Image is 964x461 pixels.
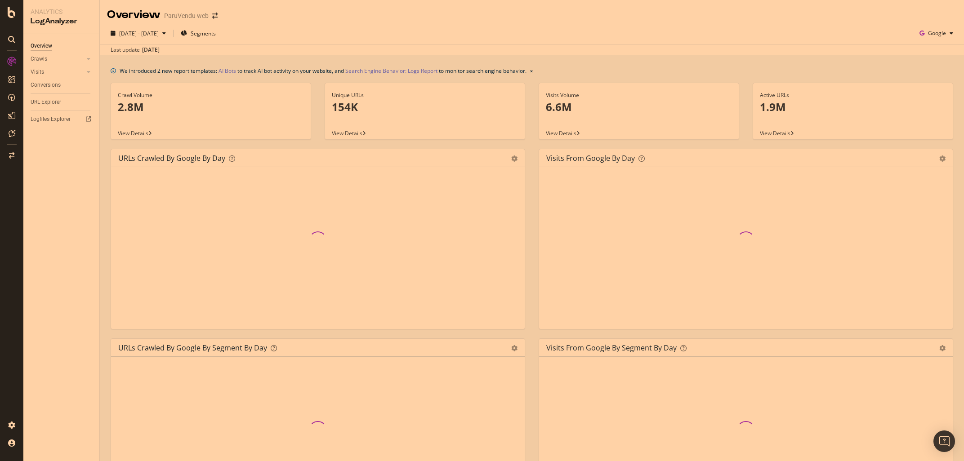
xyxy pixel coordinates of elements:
[546,99,732,115] p: 6.6M
[219,66,236,75] a: AI Bots
[111,46,160,54] div: Last update
[118,343,267,352] div: URLs Crawled by Google By Segment By Day
[31,16,92,27] div: LogAnalyzer
[332,129,362,137] span: View Details
[511,155,518,162] div: gear
[118,154,225,163] div: URLs Crawled by Google by day
[528,64,535,77] button: close banner
[345,66,437,75] a: Search Engine Behavior: Logs Report
[31,41,52,51] div: Overview
[119,30,159,37] span: [DATE] - [DATE]
[332,99,518,115] p: 154K
[939,345,946,351] div: gear
[760,129,790,137] span: View Details
[546,154,635,163] div: Visits from Google by day
[546,91,732,99] div: Visits Volume
[31,41,93,51] a: Overview
[120,66,527,75] div: We introduced 2 new report templates: to track AI bot activity on your website, and to monitor se...
[546,343,677,352] div: Visits from Google By Segment By Day
[939,155,946,162] div: gear
[191,30,216,37] span: Segments
[31,115,93,124] a: Logfiles Explorer
[142,46,160,54] div: [DATE]
[760,99,946,115] p: 1.9M
[31,80,93,90] a: Conversions
[212,13,218,19] div: arrow-right-arrow-left
[760,91,946,99] div: Active URLs
[31,7,92,16] div: Analytics
[31,115,71,124] div: Logfiles Explorer
[177,26,219,40] button: Segments
[511,345,518,351] div: gear
[111,66,953,75] div: info banner
[31,67,84,77] a: Visits
[31,98,61,107] div: URL Explorer
[107,7,161,22] div: Overview
[118,99,304,115] p: 2.8M
[118,129,148,137] span: View Details
[31,54,84,64] a: Crawls
[118,91,304,99] div: Crawl Volume
[107,26,170,40] button: [DATE] - [DATE]
[164,11,209,20] div: ParuVendu web
[31,80,61,90] div: Conversions
[928,29,946,37] span: Google
[31,98,93,107] a: URL Explorer
[546,129,576,137] span: View Details
[31,67,44,77] div: Visits
[916,26,957,40] button: Google
[933,430,955,452] div: Open Intercom Messenger
[332,91,518,99] div: Unique URLs
[31,54,47,64] div: Crawls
